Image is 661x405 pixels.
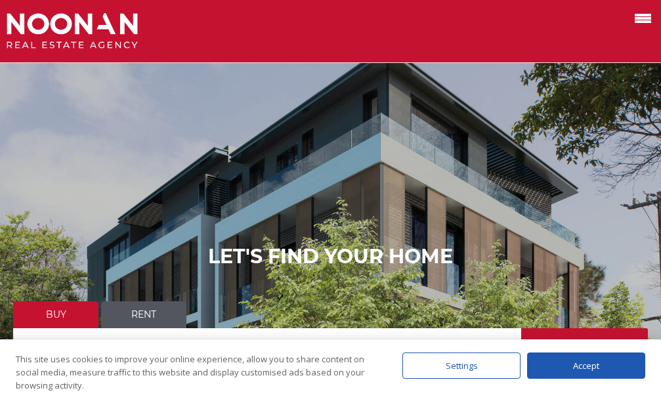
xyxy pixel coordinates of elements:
[16,352,376,392] div: This site uses cookies to improve your online experience, allow you to share content on social me...
[13,328,521,364] input: Search by suburb, postcode or area
[13,301,98,328] a: Buy
[13,245,648,268] h1: LET'S FIND YOUR HOME
[7,13,138,49] img: Noonan Real Estate Agency
[521,328,648,364] input: Search
[101,301,186,328] a: Rent
[527,352,645,379] div: Accept
[402,352,521,379] div: Settings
